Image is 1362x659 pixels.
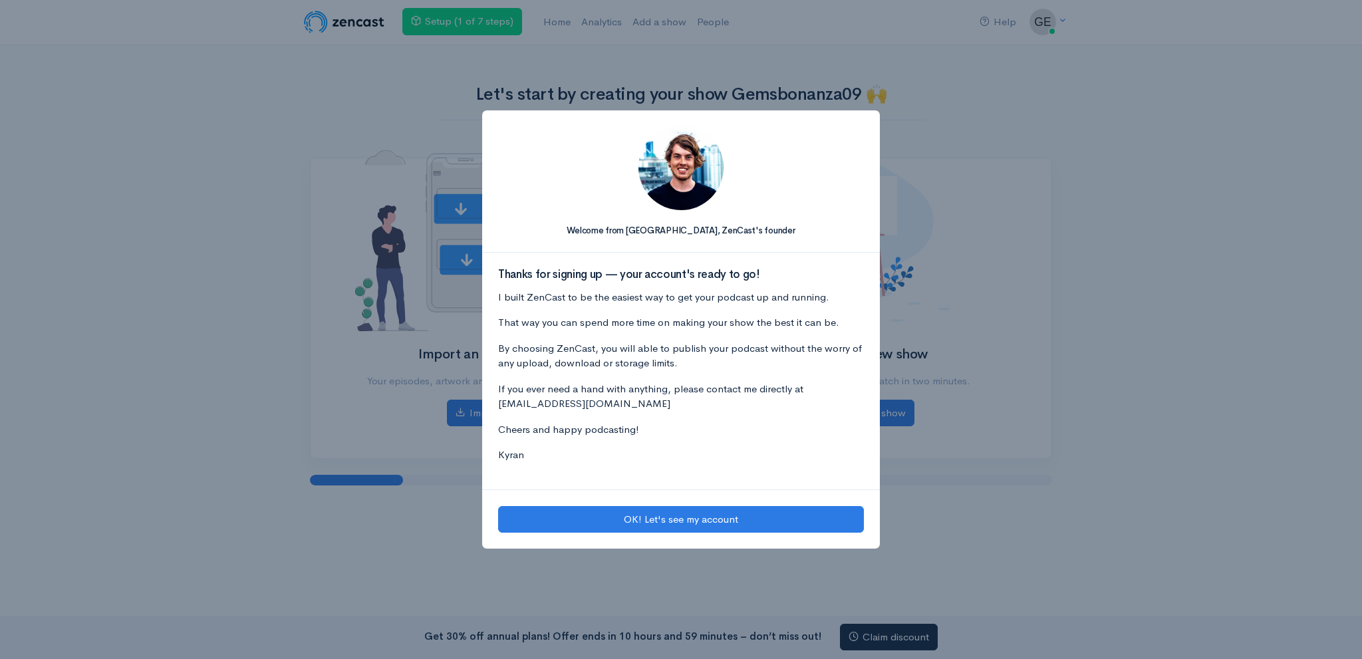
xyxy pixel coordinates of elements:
[498,315,864,330] p: That way you can spend more time on making your show the best it can be.
[498,422,864,438] p: Cheers and happy podcasting!
[1317,614,1349,646] iframe: gist-messenger-bubble-iframe
[498,506,864,533] button: OK! Let's see my account
[498,290,864,305] p: I built ZenCast to be the easiest way to get your podcast up and running.
[498,226,864,235] h5: Welcome from [GEOGRAPHIC_DATA], ZenCast's founder
[498,341,864,371] p: By choosing ZenCast, you will able to publish your podcast without the worry of any upload, downl...
[498,448,864,463] p: Kyran
[498,382,864,412] p: If you ever need a hand with anything, please contact me directly at [EMAIL_ADDRESS][DOMAIN_NAME]
[498,269,864,281] h3: Thanks for signing up — your account's ready to go!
